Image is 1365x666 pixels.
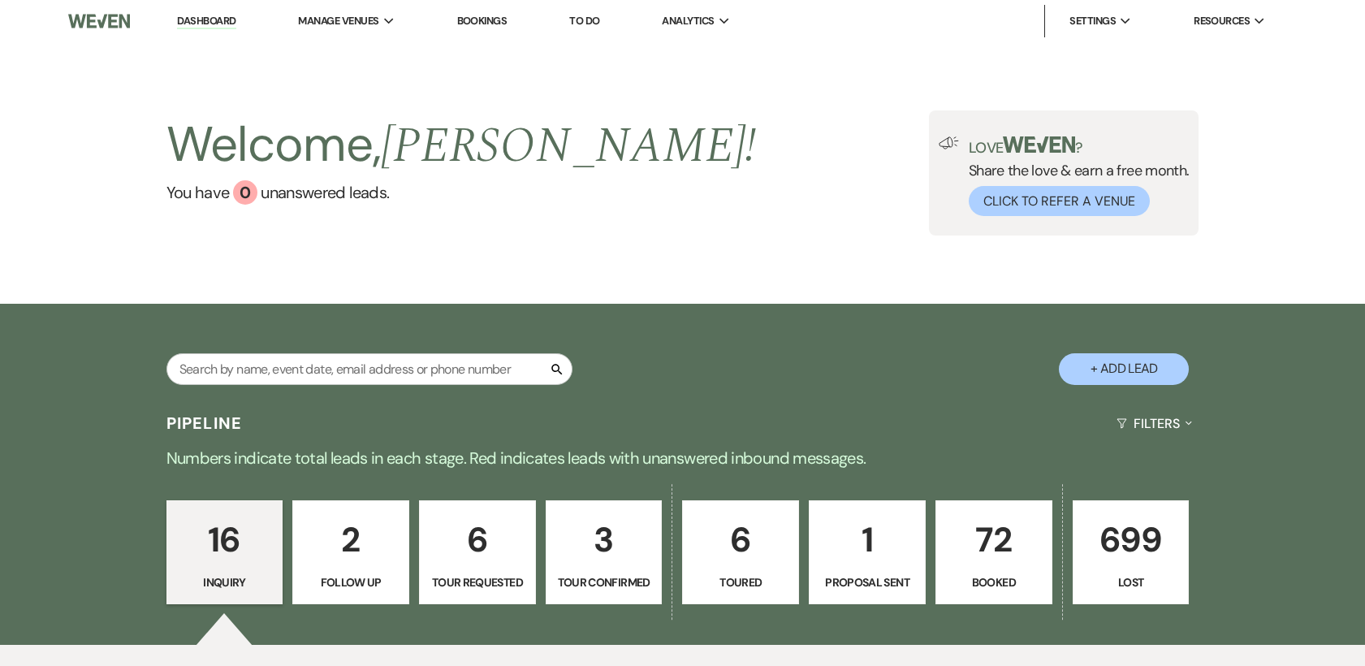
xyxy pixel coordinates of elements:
[303,512,399,567] p: 2
[662,13,714,29] span: Analytics
[1194,13,1250,29] span: Resources
[946,512,1042,567] p: 72
[546,500,663,604] a: 3Tour Confirmed
[430,512,525,567] p: 6
[298,13,378,29] span: Manage Venues
[935,500,1052,604] a: 72Booked
[682,500,799,604] a: 6Toured
[809,500,926,604] a: 1Proposal Sent
[1073,500,1190,604] a: 699Lost
[177,573,273,591] p: Inquiry
[1110,402,1199,445] button: Filters
[969,186,1150,216] button: Click to Refer a Venue
[166,180,757,205] a: You have 0 unanswered leads.
[1059,353,1189,385] button: + Add Lead
[166,353,572,385] input: Search by name, event date, email address or phone number
[233,180,257,205] div: 0
[166,500,283,604] a: 16Inquiry
[381,109,756,184] span: [PERSON_NAME] !
[1003,136,1075,153] img: weven-logo-green.svg
[693,512,788,567] p: 6
[969,136,1190,155] p: Love ?
[1083,512,1179,567] p: 699
[166,110,757,180] h2: Welcome,
[819,573,915,591] p: Proposal Sent
[959,136,1190,216] div: Share the love & earn a free month.
[177,14,235,29] a: Dashboard
[457,14,508,28] a: Bookings
[819,512,915,567] p: 1
[569,14,599,28] a: To Do
[939,136,959,149] img: loud-speaker-illustration.svg
[419,500,536,604] a: 6Tour Requested
[166,412,243,435] h3: Pipeline
[98,445,1268,471] p: Numbers indicate total leads in each stage. Red indicates leads with unanswered inbound messages.
[556,512,652,567] p: 3
[946,573,1042,591] p: Booked
[68,4,130,38] img: Weven Logo
[303,573,399,591] p: Follow Up
[430,573,525,591] p: Tour Requested
[556,573,652,591] p: Tour Confirmed
[693,573,788,591] p: Toured
[1069,13,1116,29] span: Settings
[177,512,273,567] p: 16
[292,500,409,604] a: 2Follow Up
[1083,573,1179,591] p: Lost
